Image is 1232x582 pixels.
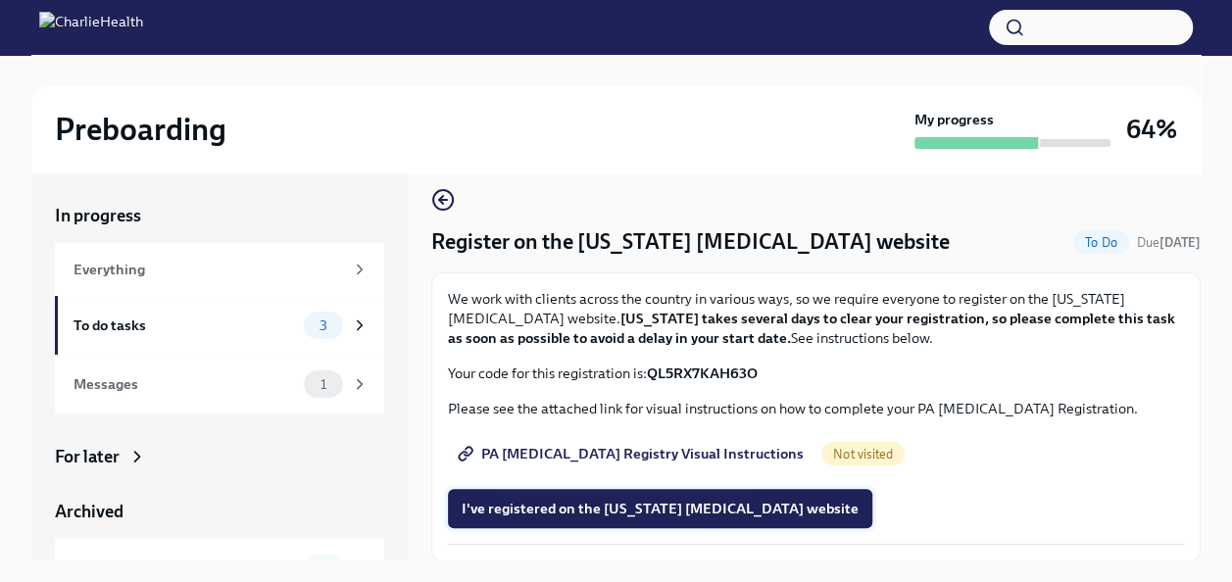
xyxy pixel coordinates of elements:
[1137,235,1201,250] span: Due
[55,296,384,355] a: To do tasks3
[448,434,817,473] a: PA [MEDICAL_DATA] Registry Visual Instructions
[431,227,950,257] h4: Register on the [US_STATE] [MEDICAL_DATA] website
[462,444,804,463] span: PA [MEDICAL_DATA] Registry Visual Instructions
[821,447,905,461] span: Not visited
[1137,233,1201,252] span: August 28th, 2025 09:00
[1073,235,1129,250] span: To Do
[448,310,1175,347] strong: [US_STATE] takes several days to clear your registration, so please complete this task as soon as...
[55,204,384,227] a: In progress
[448,399,1184,418] p: Please see the attached link for visual instructions on how to complete your PA [MEDICAL_DATA] Re...
[55,355,384,413] a: Messages1
[309,377,338,392] span: 1
[448,489,872,528] button: I've registered on the [US_STATE] [MEDICAL_DATA] website
[448,364,1184,383] p: Your code for this registration is:
[74,315,296,336] div: To do tasks
[647,364,758,382] strong: QL5RX7KAH63O
[74,558,296,579] div: Completed tasks
[914,110,994,129] strong: My progress
[462,499,859,518] span: I've registered on the [US_STATE] [MEDICAL_DATA] website
[1159,235,1201,250] strong: [DATE]
[55,110,226,149] h2: Preboarding
[308,318,339,333] span: 3
[74,259,343,280] div: Everything
[55,445,384,468] a: For later
[74,373,296,395] div: Messages
[39,12,143,43] img: CharlieHealth
[55,500,384,523] a: Archived
[448,289,1184,348] p: We work with clients across the country in various ways, so we require everyone to register on th...
[55,445,120,468] div: For later
[55,243,384,296] a: Everything
[1126,112,1177,147] h3: 64%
